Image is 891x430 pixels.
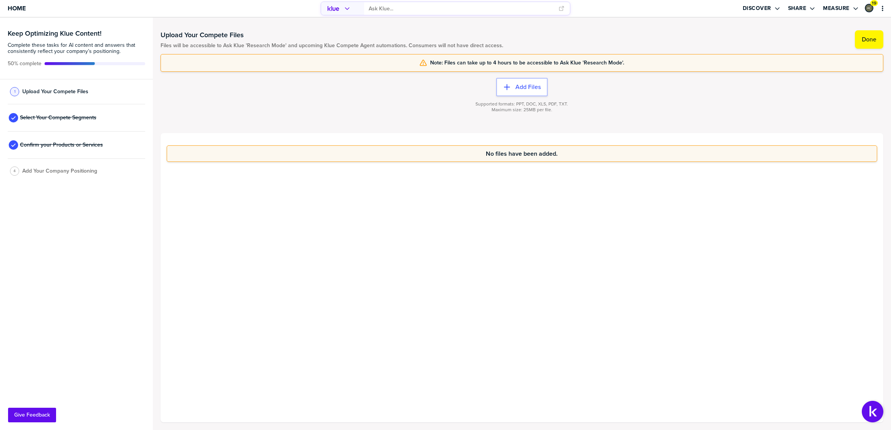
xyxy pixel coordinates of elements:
button: Give Feedback [8,408,56,422]
label: Discover [743,5,771,12]
a: Edit Profile [864,3,874,13]
span: Confirm your Products or Services [20,142,103,148]
span: Note: Files can take up to 4 hours to be accessible to Ask Klue 'Research Mode'. [430,60,624,66]
span: 19 [872,0,876,6]
label: Measure [823,5,850,12]
label: Share [788,5,807,12]
label: Done [862,36,876,43]
span: Home [8,5,26,12]
img: 546672297b9d490003e5472158514bd9-sml.png [866,5,873,12]
input: Ask Klue... [369,2,554,15]
div: Andres Cardona [865,4,873,12]
span: 1 [14,89,15,94]
button: Open Support Center [862,401,883,422]
span: Complete these tasks for AI content and answers that consistently reflect your company’s position... [8,42,145,54]
span: Maximum size: 25MB per file. [492,107,552,113]
span: Select Your Compete Segments [20,115,96,121]
span: Files will be accessible to Ask Klue 'Research Mode' and upcoming Klue Compete Agent automations.... [161,43,503,49]
label: Add Files [515,83,541,91]
span: Supported formats: PPT, DOC, XLS, PDF, TXT. [475,101,568,107]
h3: Keep Optimizing Klue Content! [8,30,145,37]
span: Upload Your Compete Files [22,89,88,95]
span: 4 [13,168,16,174]
span: Active [8,61,41,67]
h1: Upload Your Compete Files [161,30,503,40]
span: Add Your Company Positioning [22,168,97,174]
span: No files have been added. [486,150,558,157]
